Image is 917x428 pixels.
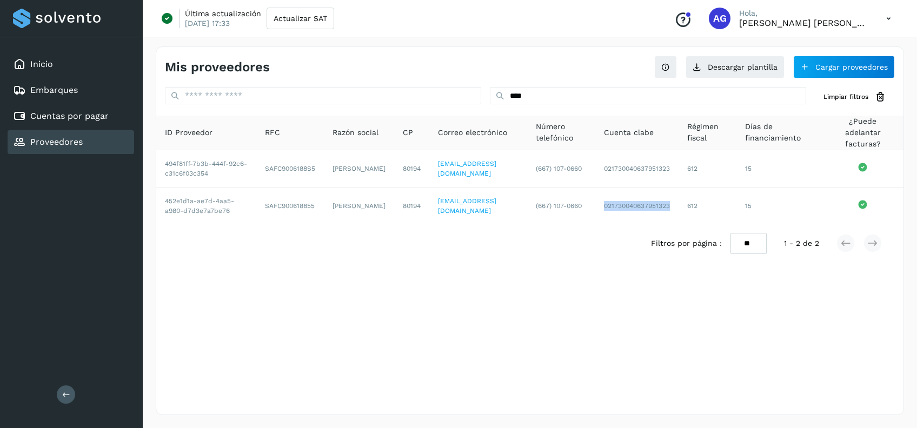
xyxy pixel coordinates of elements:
[156,150,256,188] td: 494f81ff-7b3b-444f-92c6-c31c6f03c354
[679,150,736,188] td: 612
[745,121,813,144] span: Días de financiamiento
[438,127,507,138] span: Correo electrónico
[394,188,429,224] td: 80194
[185,18,230,28] p: [DATE] 17:33
[536,202,582,210] span: (667) 107-0660
[324,150,394,188] td: [PERSON_NAME]
[793,56,895,78] button: Cargar proveedores
[736,150,822,188] td: 15
[536,121,587,144] span: Número telefónico
[823,92,868,102] span: Limpiar filtros
[30,111,109,121] a: Cuentas por pagar
[815,87,895,107] button: Limpiar filtros
[830,116,895,150] span: ¿Puede adelantar facturas?
[274,15,327,22] span: Actualizar SAT
[595,150,679,188] td: 021730040637951323
[394,150,429,188] td: 80194
[8,52,134,76] div: Inicio
[595,188,679,224] td: 021730040637951323
[324,188,394,224] td: [PERSON_NAME]
[267,8,334,29] button: Actualizar SAT
[438,160,496,177] a: [EMAIL_ADDRESS][DOMAIN_NAME]
[686,56,785,78] button: Descargar plantilla
[679,188,736,224] td: 612
[256,188,324,224] td: SAFC900618855
[739,18,869,28] p: Abigail Gonzalez Leon
[185,9,261,18] p: Última actualización
[739,9,869,18] p: Hola,
[156,188,256,224] td: 452e1d1a-ae7d-4aa5-a980-d7d3e7a7be76
[784,238,819,249] span: 1 - 2 de 2
[536,165,582,172] span: (667) 107-0660
[8,78,134,102] div: Embarques
[687,121,728,144] span: Régimen fiscal
[438,197,496,215] a: [EMAIL_ADDRESS][DOMAIN_NAME]
[30,59,53,69] a: Inicio
[403,127,413,138] span: CP
[165,127,212,138] span: ID Proveedor
[8,130,134,154] div: Proveedores
[651,238,722,249] span: Filtros por página :
[604,127,654,138] span: Cuenta clabe
[165,59,270,75] h4: Mis proveedores
[333,127,378,138] span: Razón social
[30,137,83,147] a: Proveedores
[30,85,78,95] a: Embarques
[736,188,822,224] td: 15
[256,150,324,188] td: SAFC9006188S5
[265,127,280,138] span: RFC
[8,104,134,128] div: Cuentas por pagar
